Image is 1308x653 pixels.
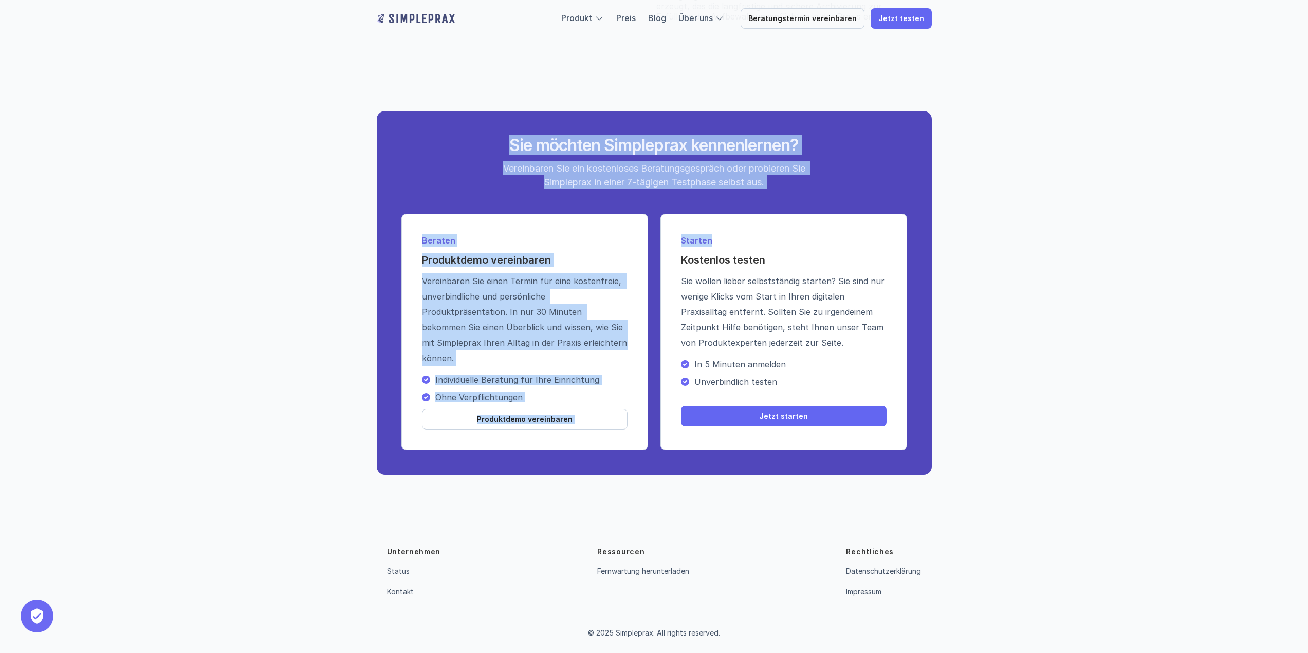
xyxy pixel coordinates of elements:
[435,392,628,402] p: Ohne Verpflichtungen
[681,273,887,350] p: Sie wollen lieber selbstständig starten? Sie sind nur wenige Klicks vom Start in Ihren digitalen ...
[678,13,713,23] a: Über uns
[597,567,689,575] a: Fernwartung herunterladen
[681,253,887,267] h4: Kostenlos testen
[846,587,881,596] a: Impressum
[462,136,847,155] h2: Sie möchten Simpleprax kennenlernen?
[741,8,864,29] a: Beratungstermin vereinbaren
[759,412,808,421] p: Jetzt starten
[422,234,628,247] p: Beraten
[878,14,924,23] p: Jetzt testen
[681,234,887,247] p: Starten
[681,406,887,426] a: Jetzt starten
[694,377,887,387] p: Unverbindlich testen
[422,253,628,267] h4: Produktdemo vereinbaren
[387,547,441,557] p: Unternehmen
[846,547,894,557] p: Rechtliches
[422,409,628,430] a: Produktdemo vereinbaren
[616,13,636,23] a: Preis
[435,375,628,385] p: Individuelle Beratung für Ihre Einrichtung
[561,13,593,23] a: Produkt
[871,8,932,29] a: Jetzt testen
[387,567,410,575] a: Status
[477,415,573,424] p: Produktdemo vereinbaren
[387,587,414,596] a: Kontakt
[597,547,644,557] p: Ressourcen
[694,359,887,369] p: In 5 Minuten anmelden
[493,161,815,189] p: Vereinbaren Sie ein kostenloses Beratungsgespräch oder probieren Sie Simpleprax in einer 7-tägige...
[748,14,857,23] p: Beratungstermin vereinbaren
[422,273,628,366] p: Vereinbaren Sie einen Termin für eine kostenfreie, unverbindliche und persönliche Produktpräsenta...
[648,13,666,23] a: Blog
[588,629,720,638] p: © 2025 Simpleprax. All rights reserved.
[846,567,921,575] a: Datenschutzerklärung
